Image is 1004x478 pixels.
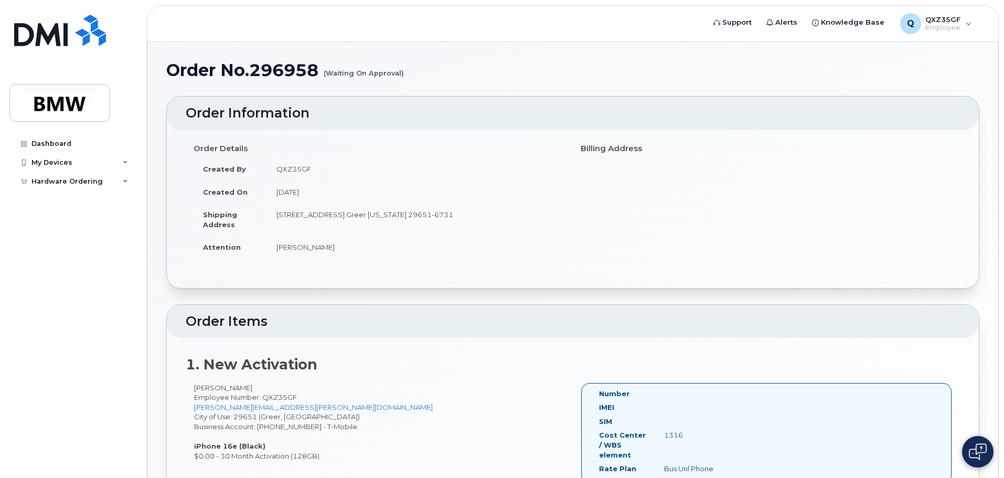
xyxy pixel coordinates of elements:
small: (Waiting On Approval) [324,61,404,77]
img: Open chat [969,443,987,460]
span: Employee Number: QXZ35GF [194,393,297,401]
td: QXZ35GF [267,157,565,180]
strong: 1. New Activation [186,356,317,373]
div: Bus Unl Phone [656,464,747,474]
div: 1316 [656,430,747,440]
strong: Shipping Address [203,210,237,229]
h2: Order Items [186,314,960,329]
label: Number [599,389,629,399]
div: [PERSON_NAME] City of Use: 29651 (Greer, [GEOGRAPHIC_DATA]) Business Account: [PHONE_NUMBER] - T-... [186,383,573,461]
strong: iPhone 16e (Black) [194,442,265,450]
strong: Created On [203,188,248,196]
label: SIM [599,417,612,427]
td: [STREET_ADDRESS] Greer [US_STATE] 29651-6731 [267,203,565,236]
strong: Created By [203,165,246,173]
label: Rate Plan [599,464,636,474]
h1: Order No.296958 [166,61,979,79]
h2: Order Information [186,106,960,121]
a: [PERSON_NAME][EMAIL_ADDRESS][PERSON_NAME][DOMAIN_NAME] [194,403,433,411]
h4: Order Details [194,144,565,153]
td: [PERSON_NAME] [267,236,565,259]
h4: Billing Address [581,144,952,153]
label: IMEI [599,402,614,412]
td: [DATE] [267,180,565,204]
strong: Attention [203,243,241,251]
label: Cost Center / WBS element [599,430,648,460]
